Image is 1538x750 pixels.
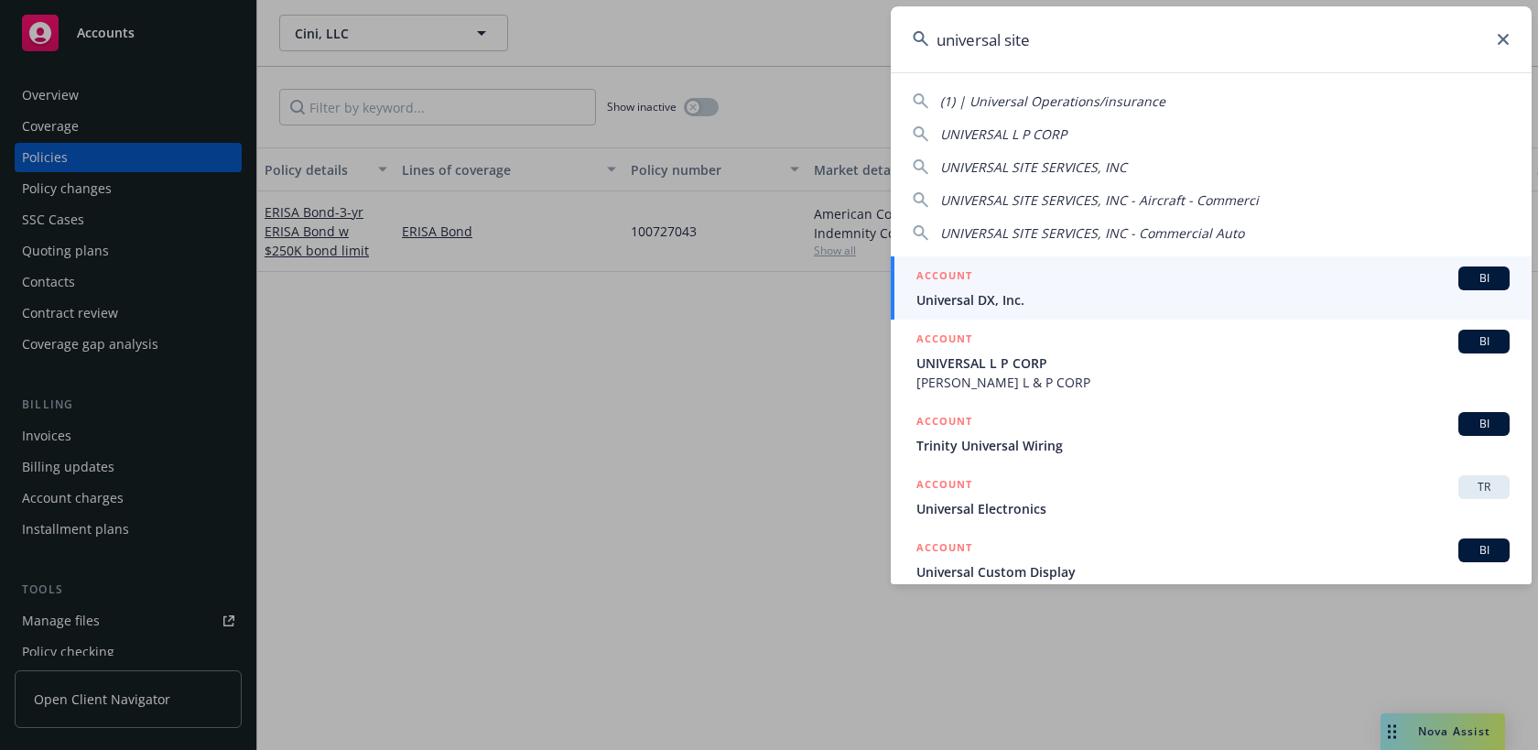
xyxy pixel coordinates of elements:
span: (1) | Universal Operations/insurance [940,92,1165,110]
span: Trinity Universal Wiring [916,436,1510,455]
a: ACCOUNTBIUniversal Custom Display [891,528,1532,592]
span: BI [1466,333,1502,350]
span: Universal Custom Display [916,562,1510,582]
h5: ACCOUNT [916,412,972,434]
span: UNIVERSAL L P CORP [940,125,1067,143]
a: ACCOUNTTRUniversal Electronics [891,465,1532,528]
span: Universal DX, Inc. [916,290,1510,310]
h5: ACCOUNT [916,538,972,560]
span: UNIVERSAL SITE SERVICES, INC - Commercial Auto [940,224,1244,242]
a: ACCOUNTBITrinity Universal Wiring [891,402,1532,465]
h5: ACCOUNT [916,266,972,288]
span: BI [1466,270,1502,287]
span: [PERSON_NAME] L & P CORP [916,373,1510,392]
span: Universal Electronics [916,499,1510,518]
a: ACCOUNTBIUNIVERSAL L P CORP[PERSON_NAME] L & P CORP [891,320,1532,402]
h5: ACCOUNT [916,330,972,352]
span: UNIVERSAL SITE SERVICES, INC [940,158,1127,176]
span: UNIVERSAL L P CORP [916,353,1510,373]
span: BI [1466,416,1502,432]
h5: ACCOUNT [916,475,972,497]
span: UNIVERSAL SITE SERVICES, INC - Aircraft - Commerci [940,191,1259,209]
span: TR [1466,479,1502,495]
span: BI [1466,542,1502,559]
input: Search... [891,6,1532,72]
a: ACCOUNTBIUniversal DX, Inc. [891,256,1532,320]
